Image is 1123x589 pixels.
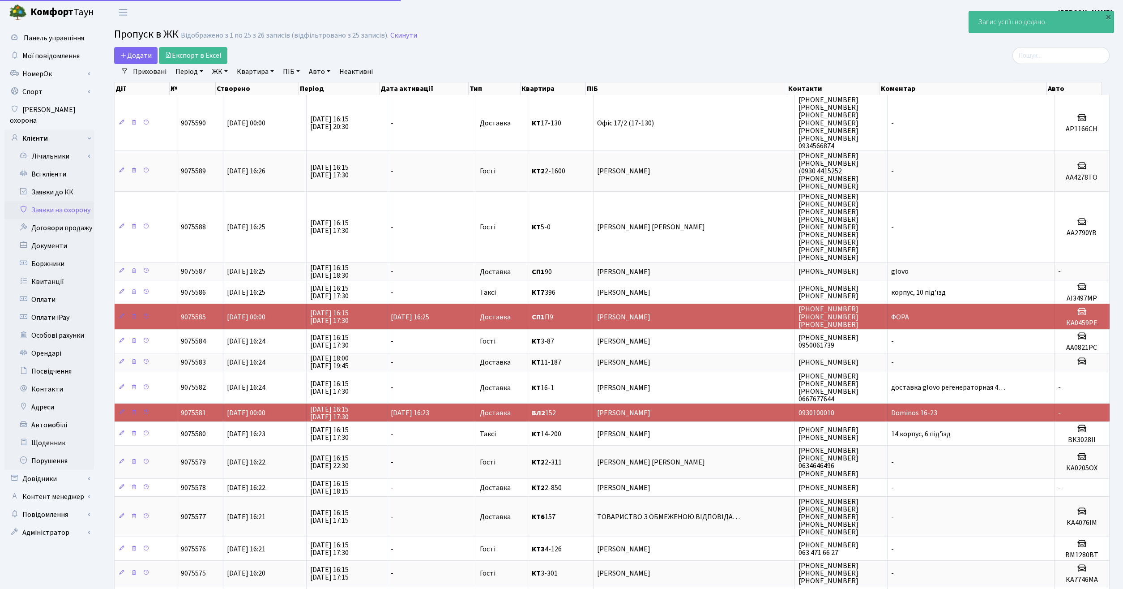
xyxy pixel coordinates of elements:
span: - [391,544,393,554]
h5: АА4278ТО [1058,173,1106,182]
span: 152 [532,409,589,417]
span: [DATE] 16:22 [227,457,265,467]
span: 9075577 [181,512,206,522]
b: КТ [532,336,541,346]
h5: КА7746МА [1058,576,1106,584]
span: [PERSON_NAME] [597,359,791,366]
a: Всі клієнти [4,165,94,183]
span: 9075590 [181,118,206,128]
div: × [1104,12,1113,21]
h5: КА0459РЕ [1058,319,1106,327]
a: Особові рахунки [4,327,94,344]
span: [DATE] 16:21 [227,512,265,522]
span: [DATE] 16:20 [227,568,265,578]
a: Додати [114,47,158,64]
a: Квитанції [4,273,94,291]
span: [DATE] 16:15 [DATE] 17:30 [310,540,349,558]
span: [DATE] 16:15 [DATE] 17:30 [310,404,349,422]
div: Відображено з 1 по 25 з 26 записів (відфільтровано з 25 записів). [181,31,389,40]
a: Заявки на охорону [4,201,94,219]
a: Контент менеджер [4,488,94,506]
img: logo.png [9,4,27,21]
span: 396 [532,289,589,296]
a: Оплати [4,291,94,309]
span: Гості [480,224,495,231]
span: 2-1600 [532,168,589,175]
span: [DATE] 16:15 [DATE] 17:30 [310,425,349,443]
span: [PHONE_NUMBER] [798,267,858,277]
span: 9075588 [181,222,206,232]
span: - [891,336,894,346]
span: [DATE] 16:15 [DATE] 17:30 [310,308,349,326]
span: 9075585 [181,312,206,322]
span: [DATE] 16:22 [227,483,265,493]
span: - [391,336,393,346]
b: Комфорт [30,5,73,19]
span: [DATE] 16:15 [DATE] 17:30 [310,284,349,301]
span: [DATE] 16:21 [227,544,265,554]
span: [DATE] 16:15 [DATE] 20:30 [310,114,349,132]
a: Панель управління [4,29,94,47]
th: № [170,82,216,95]
span: [PERSON_NAME] [597,430,791,438]
span: [DATE] 16:25 [227,222,265,232]
span: [DATE] 16:24 [227,336,265,346]
span: - [891,483,894,493]
span: 9075589 [181,166,206,176]
span: 2-850 [532,484,589,491]
span: [PERSON_NAME] [PERSON_NAME] [597,224,791,231]
th: Дата активації [380,82,469,95]
b: ВЛ2 [532,408,545,418]
h5: ВМ1280ВТ [1058,551,1106,559]
span: [PERSON_NAME] [597,484,791,491]
span: [DATE] 16:25 [391,312,429,322]
span: Гості [480,570,495,577]
span: Таксі [480,289,496,296]
span: glovo [891,267,909,277]
b: КТ [532,222,541,232]
a: Порушення [4,452,94,470]
th: Дії [115,82,170,95]
th: Квартира [521,82,586,95]
th: Авто [1047,82,1102,95]
span: 4-126 [532,546,589,553]
span: [DATE] 00:00 [227,408,265,418]
a: Боржники [4,255,94,273]
a: Лічильники [10,147,94,165]
span: 3-301 [532,570,589,577]
span: 16-1 [532,384,589,391]
b: КТ6 [532,512,545,522]
span: Таун [30,5,94,20]
span: [DATE] 16:15 [DATE] 17:30 [310,379,349,396]
span: - [891,544,894,554]
a: НомерОк [4,65,94,83]
span: Доставка [480,268,511,275]
span: Пропуск в ЖК [114,26,179,42]
b: КТ [532,429,541,439]
span: Таксі [480,430,496,438]
a: Експорт в Excel [159,47,227,64]
span: - [391,429,393,439]
span: - [391,568,393,578]
span: - [391,512,393,522]
span: доставка glovo регенераторная 4… [891,383,1005,393]
span: Dominos 16-23 [891,408,937,418]
b: КТ2 [532,166,545,176]
span: [PHONE_NUMBER] [PHONE_NUMBER] [798,284,858,301]
span: - [891,512,894,522]
span: - [391,357,393,367]
span: - [891,568,894,578]
a: Посвідчення [4,362,94,380]
span: ТОВАРИСТВО З ОБМЕЖЕНОЮ ВІДПОВІДА… [597,513,791,520]
a: Орендарі [4,344,94,362]
span: [DATE] 16:15 [DATE] 17:30 [310,163,349,180]
a: Спорт [4,83,94,101]
div: Запис успішно додано. [969,11,1114,33]
span: 11-187 [532,359,589,366]
span: Доставка [480,384,511,391]
span: [DATE] 16:15 [DATE] 22:30 [310,453,349,471]
span: 9075583 [181,357,206,367]
span: [PHONE_NUMBER] [798,483,858,493]
h5: AA2790YB [1058,229,1106,237]
span: [PHONE_NUMBER] [PHONE_NUMBER] (0930 4415252 [PHONE_NUMBER] [PHONE_NUMBER] [798,151,858,191]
